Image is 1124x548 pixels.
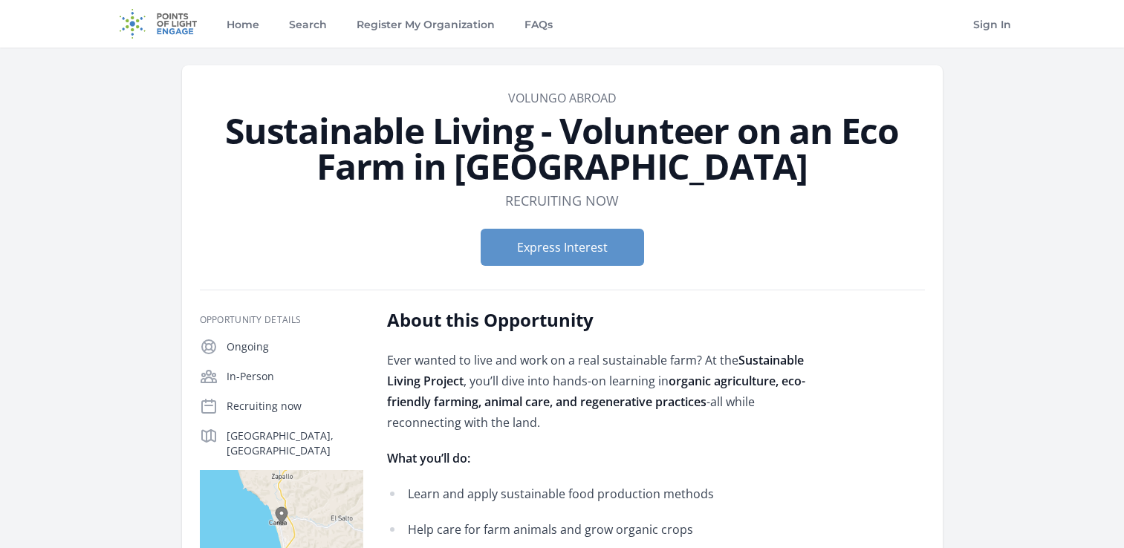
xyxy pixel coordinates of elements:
p: Ongoing [227,339,363,354]
h1: Sustainable Living - Volunteer on an Eco Farm in [GEOGRAPHIC_DATA] [200,113,925,184]
p: Recruiting now [227,399,363,414]
p: [GEOGRAPHIC_DATA], [GEOGRAPHIC_DATA] [227,428,363,458]
h2: About this Opportunity [387,308,822,332]
p: Help care for farm animals and grow organic crops [408,519,822,540]
strong: What you’ll do: [387,450,470,466]
p: In-Person [227,369,363,384]
p: Ever wanted to live and work on a real sustainable farm? At the , you’ll dive into hands-on learn... [387,350,822,433]
p: Learn and apply sustainable food production methods [408,483,822,504]
dd: Recruiting now [505,190,619,211]
a: Volungo Abroad [508,90,617,106]
button: Express Interest [481,229,644,266]
h3: Opportunity Details [200,314,363,326]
